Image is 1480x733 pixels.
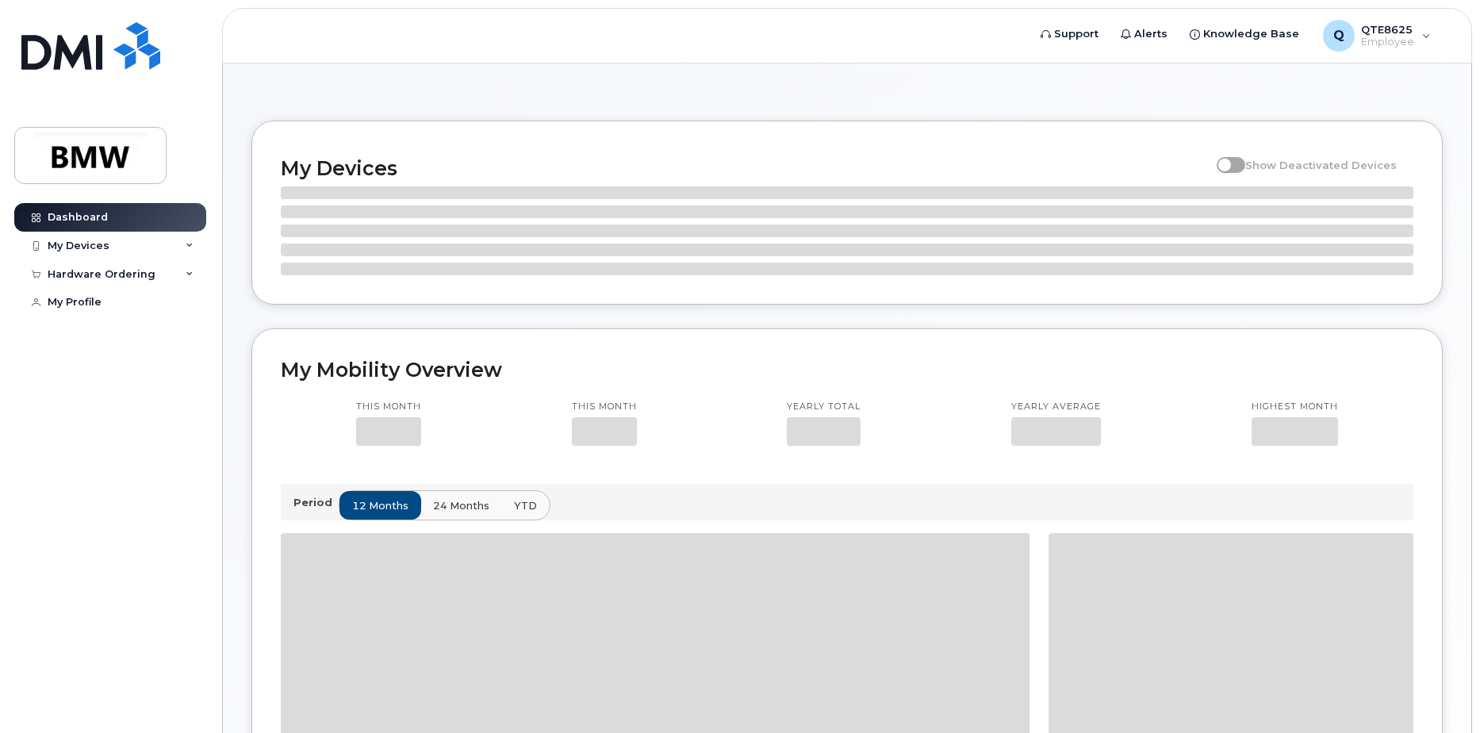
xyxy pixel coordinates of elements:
[514,498,537,513] span: YTD
[433,498,489,513] span: 24 months
[1252,401,1338,413] p: Highest month
[281,156,1209,180] h2: My Devices
[293,495,339,510] p: Period
[1217,150,1229,163] input: Show Deactivated Devices
[572,401,637,413] p: This month
[356,401,421,413] p: This month
[787,401,861,413] p: Yearly total
[1245,159,1397,171] span: Show Deactivated Devices
[281,358,1413,382] h2: My Mobility Overview
[1011,401,1101,413] p: Yearly average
